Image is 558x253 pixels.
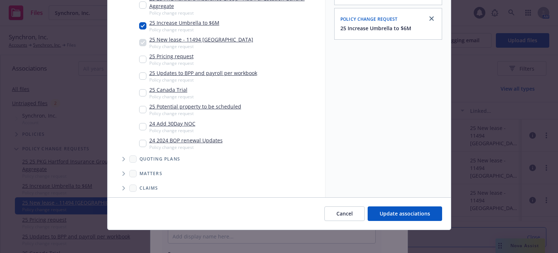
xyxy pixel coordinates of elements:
a: close [427,14,436,23]
a: 25 Potential property to be scheduled [149,103,241,110]
span: Policy change request [149,94,194,100]
span: Policy change request [149,60,194,66]
button: Update associations [368,206,442,221]
a: 24 2024 BOP renewal Updates [149,137,223,144]
span: Policy change request [149,144,223,150]
span: Policy change request [149,10,322,16]
span: Quoting plans [139,157,181,161]
a: 25 Updates to BPP and payroll per workbook [149,69,257,77]
span: Policy change request [149,77,257,83]
a: 25 Increase Umbrella to $6M [149,19,219,27]
span: Policy change request [149,110,241,116]
span: Policy change request [149,127,195,134]
span: Cancel [336,210,353,217]
button: Cancel [324,206,365,221]
a: 25 Canada Trial [149,86,194,94]
a: 25 Pricing request [149,52,194,60]
span: Update associations [380,210,430,217]
span: Policy change request [340,16,398,22]
span: Claims [139,186,158,190]
span: Policy change request [149,27,219,33]
span: Matters [139,171,162,176]
button: 25 Increase Umbrella to $6M [340,24,411,32]
a: 24 Add 30Day NOC [149,120,195,127]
